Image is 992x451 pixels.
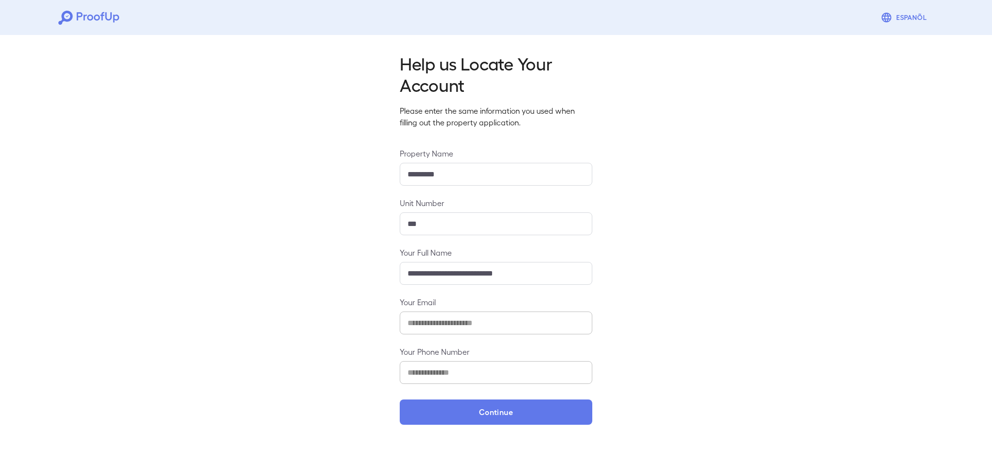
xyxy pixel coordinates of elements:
button: Continue [400,399,592,425]
label: Unit Number [400,197,592,208]
label: Your Full Name [400,247,592,258]
label: Your Phone Number [400,346,592,357]
p: Please enter the same information you used when filling out the property application. [400,105,592,128]
button: Espanõl [877,8,934,27]
label: Property Name [400,148,592,159]
label: Your Email [400,296,592,308]
h2: Help us Locate Your Account [400,52,592,95]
